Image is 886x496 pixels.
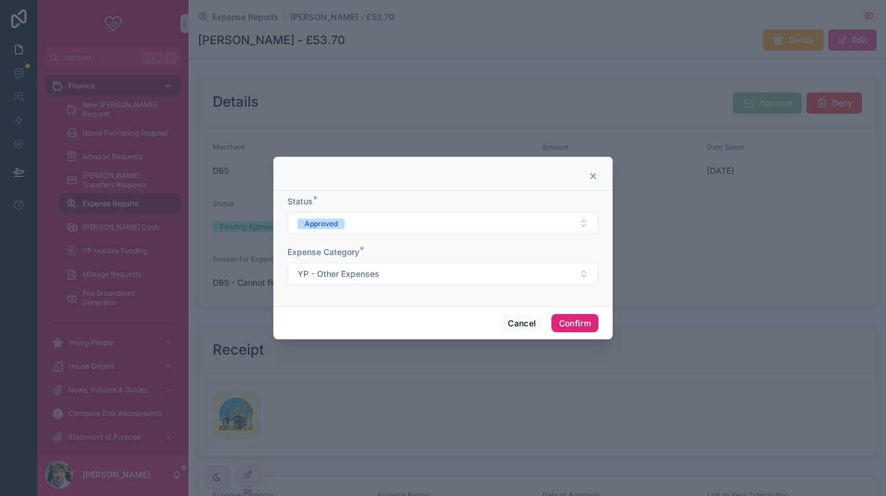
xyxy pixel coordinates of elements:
span: Status [287,196,313,206]
button: Select Button [287,263,599,285]
button: Cancel [500,314,544,333]
button: Confirm [551,314,599,333]
span: Expense Category [287,247,359,257]
button: Select Button [287,212,599,234]
span: YP - Other Expenses [297,268,379,280]
div: Approved [305,219,338,229]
